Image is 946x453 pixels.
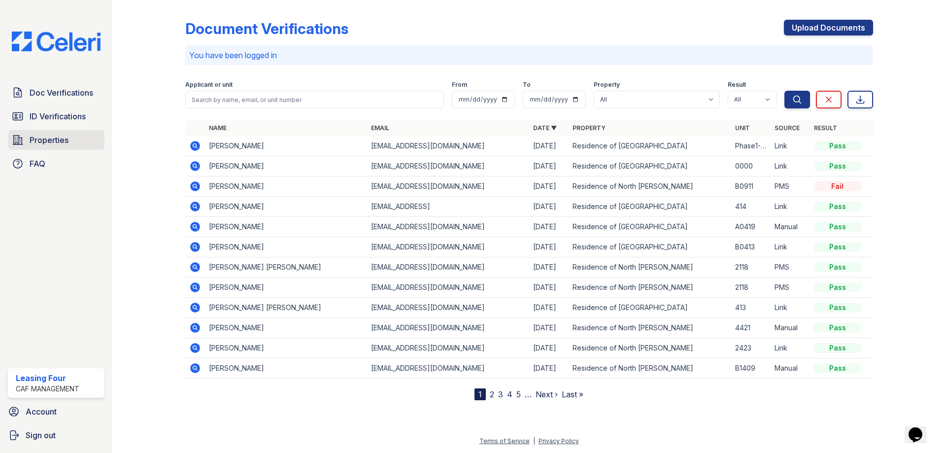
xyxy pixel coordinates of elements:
label: Applicant or unit [185,81,233,89]
td: Manual [771,358,810,379]
a: Email [371,124,389,132]
td: PMS [771,176,810,197]
a: FAQ [8,154,104,174]
a: Date ▼ [533,124,557,132]
div: Pass [814,282,861,292]
a: ID Verifications [8,106,104,126]
td: Residence of North [PERSON_NAME] [569,318,731,338]
a: 4 [507,389,512,399]
td: [DATE] [529,136,569,156]
span: ID Verifications [30,110,86,122]
iframe: chat widget [905,414,936,443]
a: Sign out [4,425,108,445]
td: [PERSON_NAME] [205,278,367,298]
td: Residence of [GEOGRAPHIC_DATA] [569,298,731,318]
td: 414 [731,197,771,217]
div: Pass [814,141,861,151]
td: [DATE] [529,217,569,237]
div: CAF Management [16,384,79,394]
a: Properties [8,130,104,150]
td: [EMAIL_ADDRESS][DOMAIN_NAME] [367,278,529,298]
span: Properties [30,134,68,146]
a: Upload Documents [784,20,873,35]
td: [PERSON_NAME] [205,156,367,176]
td: Link [771,197,810,217]
a: Source [775,124,800,132]
td: B0911 [731,176,771,197]
td: Manual [771,318,810,338]
td: [DATE] [529,176,569,197]
td: [PERSON_NAME] [PERSON_NAME] [205,298,367,318]
td: Link [771,338,810,358]
td: PMS [771,278,810,298]
td: B0413 [731,237,771,257]
a: Terms of Service [479,437,530,445]
div: Leasing Four [16,372,79,384]
td: Residence of [GEOGRAPHIC_DATA] [569,237,731,257]
td: Link [771,136,810,156]
div: Pass [814,343,861,353]
td: [EMAIL_ADDRESS] [367,197,529,217]
td: [PERSON_NAME] [205,318,367,338]
td: [EMAIL_ADDRESS][DOMAIN_NAME] [367,176,529,197]
p: You have been logged in [189,49,869,61]
td: 4421 [731,318,771,338]
td: [DATE] [529,156,569,176]
a: Account [4,402,108,421]
td: [DATE] [529,257,569,278]
td: [EMAIL_ADDRESS][DOMAIN_NAME] [367,358,529,379]
a: Unit [735,124,750,132]
td: Residence of North [PERSON_NAME] [569,358,731,379]
td: [EMAIL_ADDRESS][DOMAIN_NAME] [367,156,529,176]
div: Pass [814,222,861,232]
td: A0419 [731,217,771,237]
td: Manual [771,217,810,237]
td: Residence of [GEOGRAPHIC_DATA] [569,197,731,217]
span: Sign out [26,429,56,441]
div: Pass [814,242,861,252]
td: [EMAIL_ADDRESS][DOMAIN_NAME] [367,338,529,358]
td: Residence of North [PERSON_NAME] [569,176,731,197]
label: To [523,81,531,89]
td: Phase1-0114 [731,136,771,156]
td: [DATE] [529,237,569,257]
span: Doc Verifications [30,87,93,99]
td: [EMAIL_ADDRESS][DOMAIN_NAME] [367,237,529,257]
td: [PERSON_NAME] [205,237,367,257]
label: Result [728,81,746,89]
td: [DATE] [529,278,569,298]
a: Doc Verifications [8,83,104,103]
td: 413 [731,298,771,318]
label: From [452,81,467,89]
td: 0000 [731,156,771,176]
td: 2118 [731,278,771,298]
td: Residence of North [PERSON_NAME] [569,278,731,298]
a: Last » [562,389,583,399]
td: [DATE] [529,338,569,358]
a: 2 [490,389,494,399]
td: [PERSON_NAME] [205,217,367,237]
td: Residence of [GEOGRAPHIC_DATA] [569,156,731,176]
td: Residence of [GEOGRAPHIC_DATA] [569,217,731,237]
td: [PERSON_NAME] [PERSON_NAME] [205,257,367,278]
td: [PERSON_NAME] [205,136,367,156]
td: [DATE] [529,318,569,338]
a: 3 [498,389,503,399]
td: [DATE] [529,358,569,379]
td: 2423 [731,338,771,358]
a: Privacy Policy [539,437,579,445]
td: [PERSON_NAME] [205,358,367,379]
td: [PERSON_NAME] [205,197,367,217]
div: | [533,437,535,445]
a: Next › [536,389,558,399]
td: Link [771,156,810,176]
td: Residence of North [PERSON_NAME] [569,338,731,358]
td: B1409 [731,358,771,379]
div: Pass [814,323,861,333]
span: … [525,388,532,400]
div: Document Verifications [185,20,348,37]
td: PMS [771,257,810,278]
div: Pass [814,202,861,211]
td: [EMAIL_ADDRESS][DOMAIN_NAME] [367,136,529,156]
